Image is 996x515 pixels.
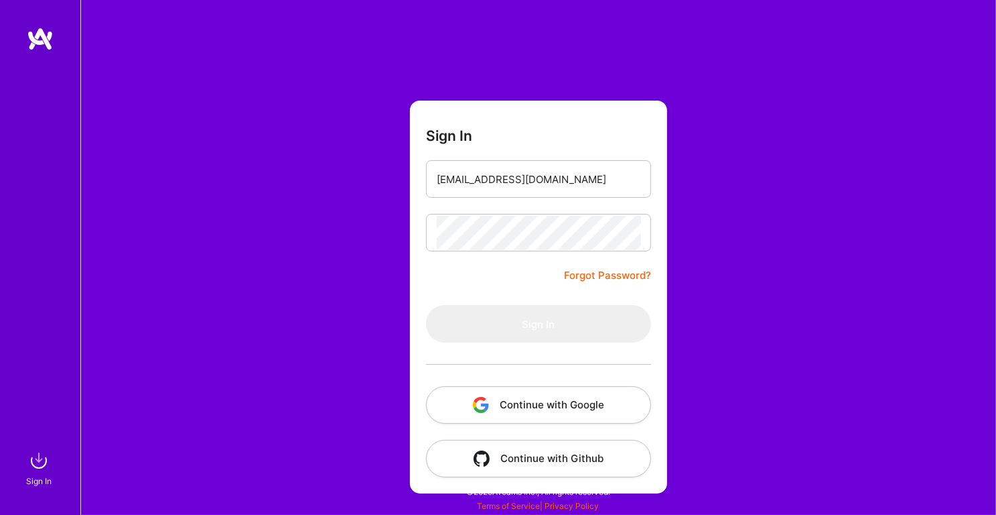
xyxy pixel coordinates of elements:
[545,501,599,511] a: Privacy Policy
[25,447,52,474] img: sign in
[473,397,489,413] img: icon
[437,162,640,196] input: Email...
[80,475,996,508] div: © 2025 ATeams Inc., All rights reserved.
[426,127,472,144] h3: Sign In
[426,386,651,424] button: Continue with Google
[474,451,490,467] img: icon
[426,440,651,477] button: Continue with Github
[28,447,52,488] a: sign inSign In
[426,305,651,343] button: Sign In
[27,27,54,51] img: logo
[478,501,599,511] span: |
[478,501,541,511] a: Terms of Service
[26,474,52,488] div: Sign In
[564,268,651,284] a: Forgot Password?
